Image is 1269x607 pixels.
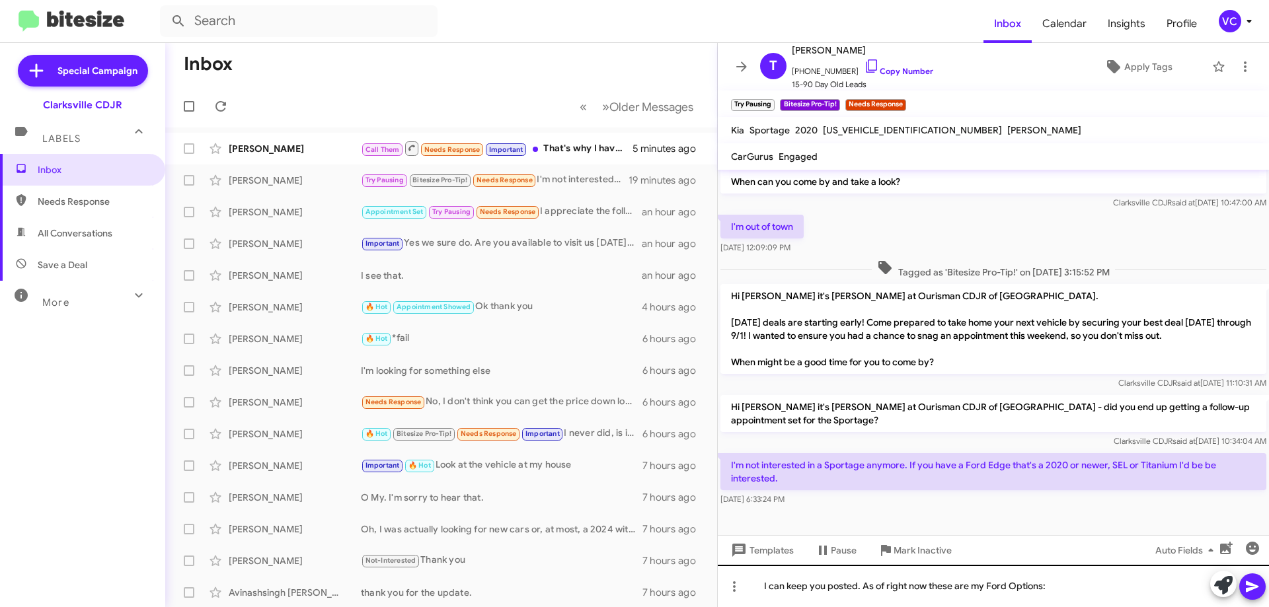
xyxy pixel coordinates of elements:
small: Bitesize Pro-Tip! [780,99,839,111]
span: Not-Interested [365,556,416,565]
span: Needs Response [480,207,536,216]
div: 7 hours ago [642,554,707,567]
div: Look at the vehicle at my house [361,458,642,473]
span: Apply Tags [1124,55,1173,79]
span: Important [489,145,523,154]
span: 15-90 Day Old Leads [792,78,933,91]
span: Appointment Showed [397,303,471,311]
div: [PERSON_NAME] [229,459,361,472]
div: [PERSON_NAME] [229,174,361,187]
span: Call Them [365,145,400,154]
small: Try Pausing [731,99,775,111]
div: [PERSON_NAME] [229,427,361,441]
span: Tagged as 'Bitesize Pro-Tip!' on [DATE] 3:15:52 PM [872,260,1115,279]
div: [PERSON_NAME] [229,301,361,314]
h1: Inbox [184,54,233,75]
div: 6 hours ago [642,332,707,345]
span: said at [1173,436,1196,446]
div: [PERSON_NAME] [229,364,361,377]
button: Templates [718,538,804,562]
span: Appointment Set [365,207,424,216]
span: Labels [42,133,81,145]
span: Clarksville CDJR [DATE] 10:47:00 AM [1113,197,1266,207]
div: *fail [361,331,642,346]
div: thank you for the update. [361,586,642,599]
span: said at [1177,378,1200,388]
span: 🔥 Hot [365,429,388,438]
span: Needs Response [365,398,422,406]
div: Oh, I was actually looking for new cars or, at most, a 2024 with relatively low mileage. I'm look... [361,522,642,536]
button: VC [1208,10,1254,32]
div: an hour ago [642,205,707,219]
span: Engaged [779,151,818,162]
span: More [42,297,69,308]
span: T [769,55,777,77]
div: 7 hours ago [642,459,707,472]
div: I can keep you posted. As of right now these are my Ford Options: [718,565,1269,607]
div: I'm not interested in a Sportage anymore. If you have a Ford Edge that's a 2020 or newer, SEL or ... [361,172,629,188]
small: Needs Response [845,99,906,111]
div: [PERSON_NAME] [229,522,361,536]
span: Needs Response [38,195,150,208]
span: Bitesize Pro-Tip! [397,429,451,438]
div: 6 hours ago [642,427,707,441]
div: Ok thank you [361,299,642,314]
span: [US_VEHICLE_IDENTIFICATION_NUMBER] [823,124,1002,136]
div: [PERSON_NAME] [229,205,361,219]
div: 7 hours ago [642,586,707,599]
div: I'm looking for something else [361,364,642,377]
span: said at [1172,197,1195,207]
span: Clarksville CDJR [DATE] 11:10:31 AM [1118,378,1266,388]
span: Inbox [983,5,1032,43]
div: Thank you [361,553,642,568]
span: Save a Deal [38,258,87,271]
a: Calendar [1032,5,1097,43]
div: Clarksville CDJR [43,98,122,112]
span: » [602,98,609,115]
div: [PERSON_NAME] [229,332,361,345]
div: I see that. [361,269,642,282]
span: Inbox [38,163,150,176]
p: Hi [PERSON_NAME] it's [PERSON_NAME] at Ourisman CDJR of [GEOGRAPHIC_DATA]. [DATE] deals are start... [720,284,1266,374]
span: [PERSON_NAME] [792,42,933,58]
div: 4 hours ago [642,301,707,314]
span: 2020 [795,124,818,136]
span: Needs Response [424,145,481,154]
span: Older Messages [609,100,693,114]
div: 7 hours ago [642,522,707,536]
span: [PERSON_NAME] [1007,124,1081,136]
span: Templates [728,538,794,562]
div: VC [1219,10,1241,32]
div: [PERSON_NAME] [229,142,361,155]
div: 7 hours ago [642,491,707,504]
div: 19 minutes ago [629,174,707,187]
span: Bitesize Pro-Tip! [412,176,467,184]
div: 6 hours ago [642,396,707,409]
p: I'm not interested in a Sportage anymore. If you have a Ford Edge that's a 2020 or newer, SEL or ... [720,453,1266,490]
button: Pause [804,538,867,562]
div: Yes we sure do. Are you available to visit us [DATE] or does [DATE] work best? [361,236,642,251]
div: I appreciate the follow up Ms. Victoria [361,204,642,219]
div: an hour ago [642,237,707,250]
input: Search [160,5,438,37]
a: Profile [1156,5,1208,43]
div: [PERSON_NAME] [229,554,361,567]
p: I'm out of town [720,215,804,238]
div: 6 hours ago [642,364,707,377]
span: « [580,98,587,115]
span: Insights [1097,5,1156,43]
div: Avinashsingh [PERSON_NAME] [229,586,361,599]
span: CarGurus [731,151,773,162]
span: Try Pausing [365,176,404,184]
span: Important [365,239,400,248]
div: an hour ago [642,269,707,282]
div: O My. I'm sorry to hear that. [361,491,642,504]
span: 🔥 Hot [365,334,388,343]
span: [PHONE_NUMBER] [792,58,933,78]
button: Apply Tags [1070,55,1206,79]
span: Needs Response [477,176,533,184]
button: Next [594,93,701,120]
span: [DATE] 6:33:24 PM [720,494,785,504]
